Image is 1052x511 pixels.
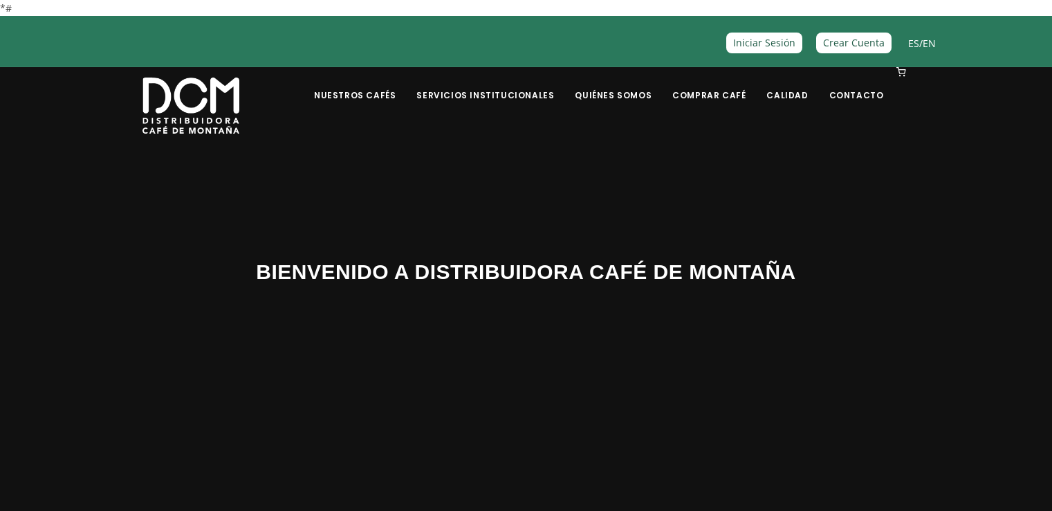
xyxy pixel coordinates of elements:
[726,33,802,53] a: Iniciar Sesión
[908,35,936,51] span: /
[306,69,404,101] a: Nuestros Cafés
[821,69,892,101] a: Contacto
[142,256,910,287] h3: BIENVENIDO A DISTRIBUIDORA CAFÉ DE MONTAÑA
[816,33,892,53] a: Crear Cuenta
[758,69,816,101] a: Calidad
[908,37,919,50] a: ES
[566,69,660,101] a: Quiénes Somos
[664,69,754,101] a: Comprar Café
[408,69,562,101] a: Servicios Institucionales
[923,37,936,50] a: EN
